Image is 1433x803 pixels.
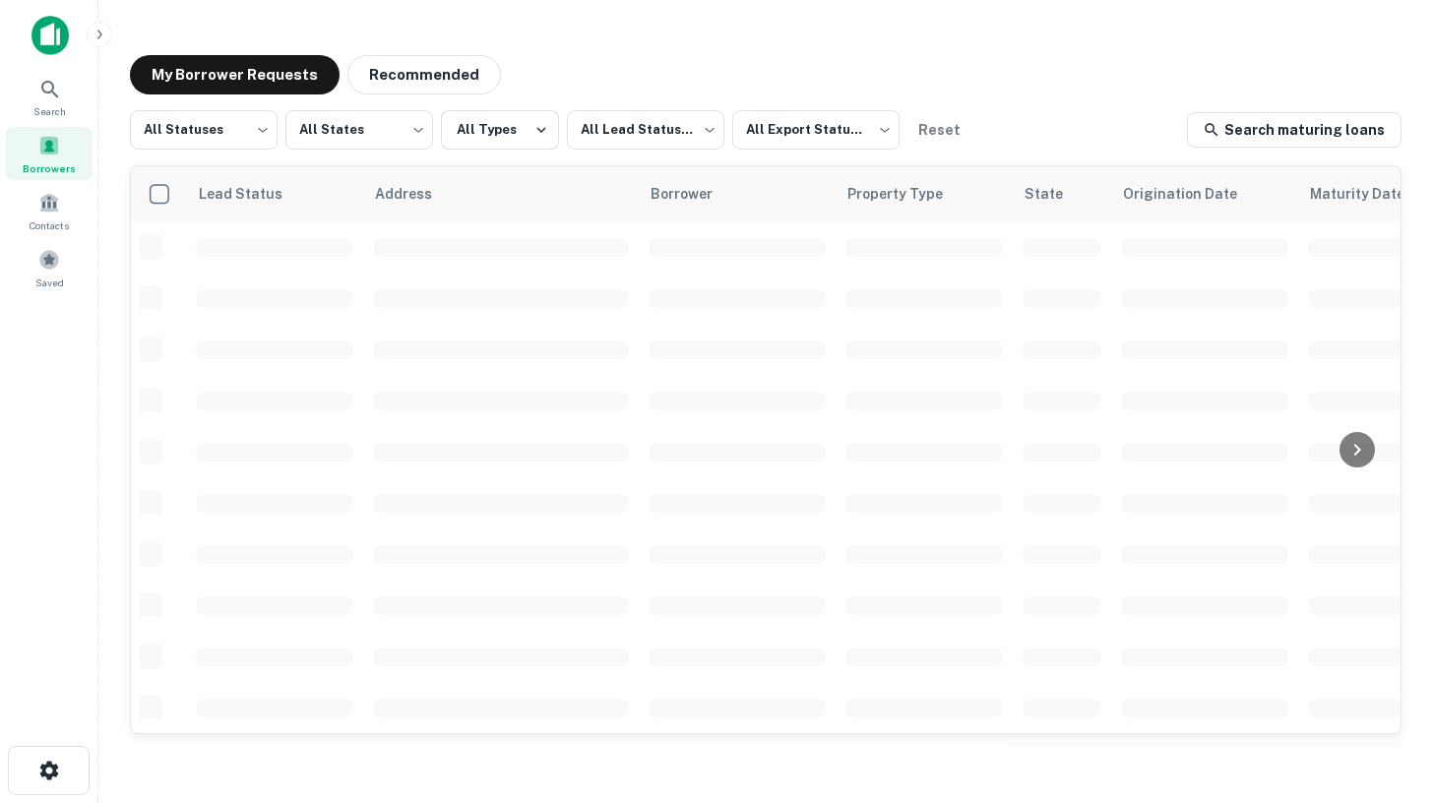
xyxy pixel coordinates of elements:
th: Origination Date [1111,166,1298,221]
a: Borrowers [6,127,93,180]
th: Property Type [836,166,1013,221]
span: Saved [35,275,64,290]
span: Origination Date [1123,182,1263,206]
span: Lead Status [198,182,308,206]
span: Borrowers [23,160,76,176]
th: Lead Status [186,166,363,221]
button: Reset [907,110,970,150]
div: All Lead Statuses [567,104,724,155]
h6: Maturity Date [1310,183,1404,205]
span: Search [33,103,66,119]
span: Property Type [847,182,968,206]
span: Address [375,182,458,206]
button: Recommended [347,55,501,94]
div: All States [285,104,433,155]
div: All Export Statuses [732,104,900,155]
th: State [1013,166,1111,221]
button: My Borrower Requests [130,55,340,94]
a: Search maturing loans [1187,112,1402,148]
th: Address [363,166,639,221]
span: State [1025,182,1089,206]
button: All Types [441,110,559,150]
iframe: Chat Widget [1335,646,1433,740]
a: Search [6,70,93,123]
span: Borrower [651,182,738,206]
a: Saved [6,241,93,294]
span: Contacts [30,217,69,233]
div: All Statuses [130,104,278,155]
div: Maturity dates displayed may be estimated. Please contact the lender for the most accurate maturi... [1310,183,1424,205]
th: Borrower [639,166,836,221]
a: Contacts [6,184,93,237]
img: capitalize-icon.png [31,16,69,55]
